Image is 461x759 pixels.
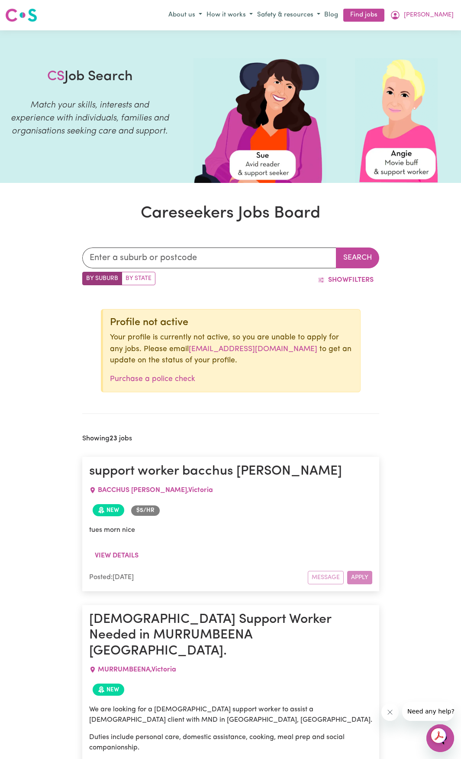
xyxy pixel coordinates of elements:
[98,487,213,494] span: BACCHUS [PERSON_NAME] , Victoria
[404,10,454,20] span: [PERSON_NAME]
[110,435,117,442] b: 23
[336,248,379,268] button: Search
[328,277,348,283] span: Show
[122,272,155,285] label: Search by state
[131,505,160,516] span: Job rate per hour
[166,8,204,23] button: About us
[47,70,64,84] span: CS
[89,547,144,564] button: View details
[47,68,132,85] h1: Job Search
[89,572,308,583] div: Posted: [DATE]
[5,7,37,23] img: Careseekers logo
[89,704,372,725] p: We are looking for a [DEMOGRAPHIC_DATA] support worker to assist a [DEMOGRAPHIC_DATA] client with...
[89,525,372,535] p: tues morn nice
[5,5,37,25] a: Careseekers logo
[98,666,176,673] span: MURRUMBEENA , Victoria
[110,332,353,366] p: Your profile is currently not active, so you are unable to apply for any jobs. Please email to ge...
[426,724,454,752] iframe: Button to launch messaging window
[110,375,195,383] a: Purchase a police check
[189,345,317,353] a: [EMAIL_ADDRESS][DOMAIN_NAME]
[255,8,322,23] button: Safety & resources
[388,8,456,23] button: My Account
[110,316,353,329] div: Profile not active
[82,272,122,285] label: Search by suburb/post code
[312,272,379,288] button: ShowFilters
[5,6,52,13] span: Need any help?
[93,684,124,696] span: Job posted within the last 30 days
[402,702,454,721] iframe: Message from company
[89,464,372,479] h1: support worker bacchus [PERSON_NAME]
[343,9,384,22] a: Find jobs
[89,732,372,753] p: Duties include personal care, domestic assistance, cooking, meal prep and social companionship.
[381,704,399,721] iframe: Close message
[93,504,124,516] span: Job posted within the last 30 days
[89,612,372,659] h1: [DEMOGRAPHIC_DATA] Support Worker Needed in MURRUMBEENA [GEOGRAPHIC_DATA].
[322,9,340,22] a: Blog
[204,8,255,23] button: How it works
[82,435,132,443] h2: Showing jobs
[82,248,336,268] input: Enter a suburb or postcode
[10,99,169,138] p: Match your skills, interests and experience with individuals, families and organisations seeking ...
